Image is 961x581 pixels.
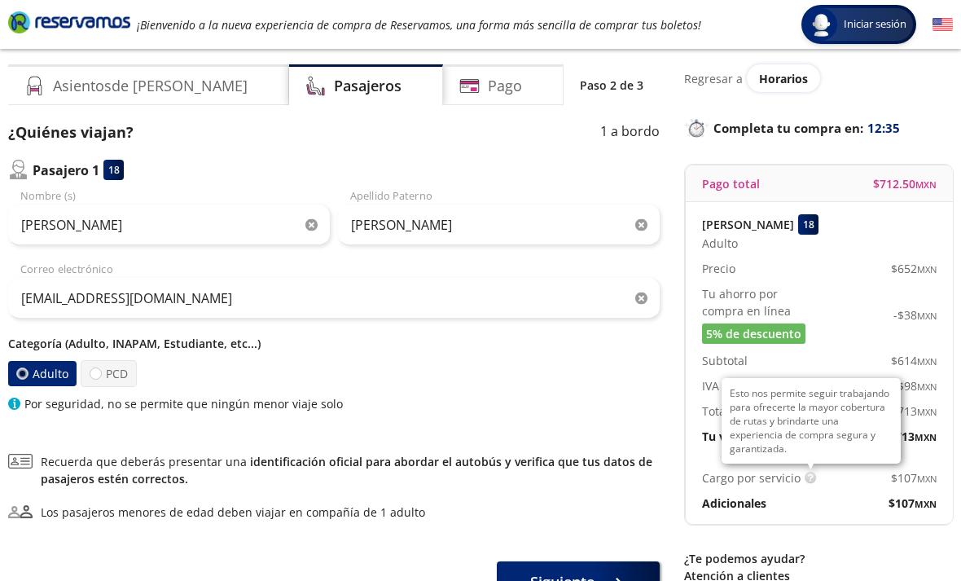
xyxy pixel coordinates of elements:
[932,15,953,35] button: English
[759,71,808,86] span: Horarios
[917,310,937,322] small: MXN
[891,260,937,277] span: $ 652
[24,395,343,412] p: Por seguridad, no se permite que ningún menor viaje solo
[8,361,77,386] label: Adulto
[702,352,748,369] p: Subtotal
[917,406,937,418] small: MXN
[8,10,130,34] i: Brand Logo
[917,473,937,485] small: MXN
[891,352,937,369] span: $ 614
[580,77,643,94] p: Paso 2 de 3
[917,263,937,275] small: MXN
[334,75,402,97] h4: Pasajeros
[488,75,522,97] h4: Pago
[137,17,701,33] em: ¡Bienvenido a la nueva experiencia de compra de Reservamos, una forma más sencilla de comprar tus...
[33,161,99,180] p: Pasajero 1
[915,178,937,191] small: MXN
[873,175,937,192] span: $ 712.50
[600,121,660,143] p: 1 a bordo
[702,377,719,394] p: IVA
[338,205,660,245] input: Apellido Paterno
[684,550,953,567] p: ¿Te podemos ayudar?
[41,454,652,486] a: identificación oficial para abordar el autobús y verifica que tus datos de pasajeros estén correc...
[867,119,900,138] span: 12:35
[702,285,819,319] p: Tu ahorro por compra en línea
[702,216,794,233] p: [PERSON_NAME]
[8,10,130,39] a: Brand Logo
[891,469,937,486] span: $ 107
[730,386,893,456] p: Esto nos permite seguir trabajando para ofrecerte la mayor cobertura de rutas y brindarte una exp...
[889,428,937,445] span: $ 713
[702,260,735,277] p: Precio
[8,278,660,319] input: Correo electrónico
[8,121,134,143] p: ¿Quiénes viajan?
[41,453,660,487] span: Recuerda que deberás presentar una
[41,504,425,521] div: Los pasajeros menores de edad deben viajar en compañía de 1 adulto
[893,306,937,324] span: -$ 38
[8,205,330,245] input: Nombre (s)
[915,431,937,443] small: MXN
[837,16,913,33] span: Iniciar sesión
[684,70,743,87] p: Regresar a
[81,360,137,387] label: PCD
[702,428,745,445] p: Tu viaje
[867,486,945,565] iframe: Messagebird Livechat Widget
[891,403,937,420] span: $ 713
[706,325,801,342] span: 5% de descuento
[702,235,738,252] span: Adulto
[702,175,760,192] p: Pago total
[684,117,953,139] p: Completa tu compra en :
[917,355,937,368] small: MXN
[103,160,124,180] div: 18
[684,64,953,92] div: Regresar a ver horarios
[53,75,248,97] h4: Asientos de [PERSON_NAME]
[702,469,801,486] p: Cargo por servicio
[702,495,766,512] p: Adicionales
[702,403,729,420] p: Total
[917,381,937,393] small: MXN
[897,377,937,394] span: $ 98
[798,214,818,235] div: 18
[8,335,660,352] p: Categoría (Adulto, INAPAM, Estudiante, etc...)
